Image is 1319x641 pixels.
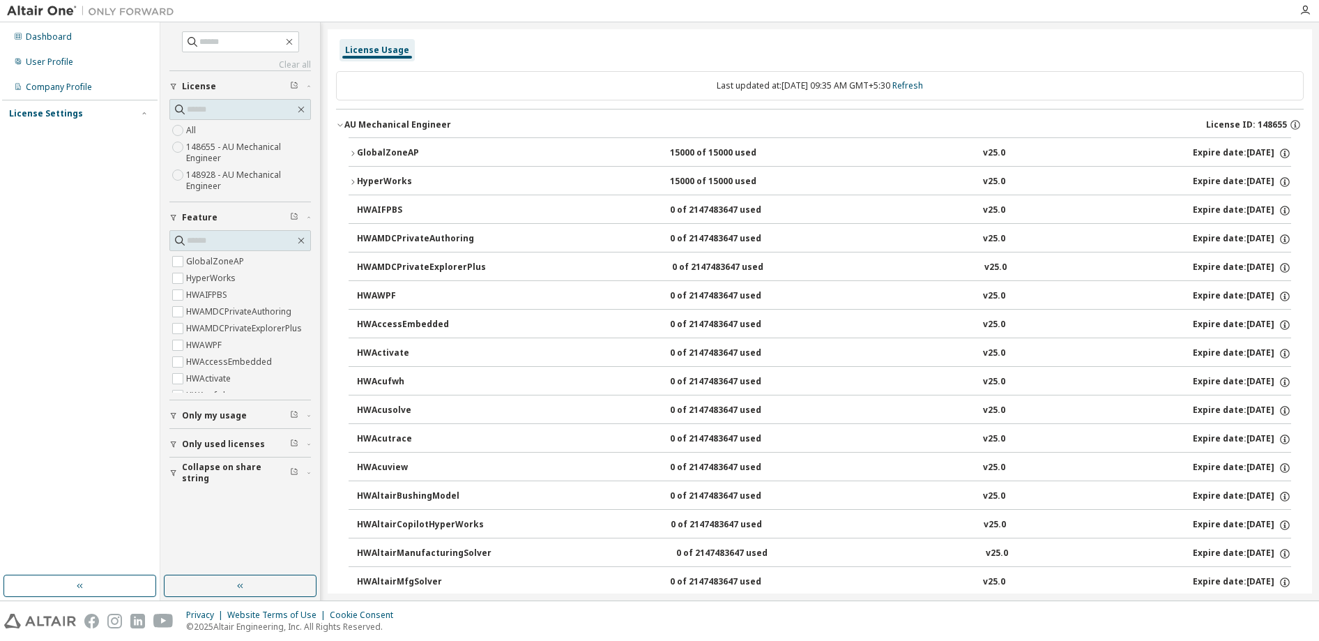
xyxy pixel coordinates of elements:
div: Dashboard [26,31,72,43]
div: 0 of 2147483647 used [670,290,795,303]
div: v25.0 [983,376,1005,389]
div: HWAltairBushingModel [357,490,482,503]
div: Expire date: [DATE] [1193,176,1291,188]
button: Feature [169,202,311,233]
div: Expire date: [DATE] [1193,376,1291,389]
div: v25.0 [983,147,1005,160]
label: HWAcufwh [186,387,231,404]
label: HWAMDCPrivateExplorerPlus [186,320,305,337]
div: HWAcutrace [357,433,482,446]
div: 0 of 2147483647 used [670,433,795,446]
button: Only my usage [169,400,311,431]
div: v25.0 [983,290,1005,303]
div: v25.0 [983,433,1005,446]
div: 0 of 2147483647 used [670,204,795,217]
div: Company Profile [26,82,92,93]
div: Expire date: [DATE] [1193,147,1291,160]
span: Only my usage [182,410,247,421]
div: v25.0 [983,347,1005,360]
span: Clear filter [290,212,298,223]
div: 15000 of 15000 used [670,176,795,188]
div: v25.0 [983,490,1005,503]
div: Expire date: [DATE] [1193,462,1291,474]
div: 0 of 2147483647 used [670,490,795,503]
div: Expire date: [DATE] [1193,262,1291,274]
div: 0 of 2147483647 used [670,319,795,331]
span: Clear filter [290,439,298,450]
span: Feature [182,212,218,223]
button: HWAltairBushingModel0 of 2147483647 usedv25.0Expire date:[DATE] [357,481,1291,512]
div: HWActivate [357,347,482,360]
div: Expire date: [DATE] [1193,319,1291,331]
div: Expire date: [DATE] [1193,347,1291,360]
span: Clear filter [290,467,298,478]
label: HWAccessEmbedded [186,354,275,370]
div: Expire date: [DATE] [1193,490,1291,503]
button: HWAMDCPrivateExplorerPlus0 of 2147483647 usedv25.0Expire date:[DATE] [357,252,1291,283]
span: Only used licenses [182,439,265,450]
div: 0 of 2147483647 used [670,347,795,360]
button: HWAcufwh0 of 2147483647 usedv25.0Expire date:[DATE] [357,367,1291,398]
div: HWAcuview [357,462,482,474]
span: Collapse on share string [182,462,290,484]
img: youtube.svg [153,614,174,628]
div: Expire date: [DATE] [1193,519,1291,531]
div: License Settings [9,108,83,119]
div: GlobalZoneAP [357,147,482,160]
div: 0 of 2147483647 used [670,462,795,474]
img: Altair One [7,4,181,18]
div: Expire date: [DATE] [1193,405,1291,417]
div: Privacy [186,610,227,621]
button: HWAMDCPrivateAuthoring0 of 2147483647 usedv25.0Expire date:[DATE] [357,224,1291,255]
label: HWAMDCPrivateAuthoring [186,303,294,320]
div: 0 of 2147483647 used [670,576,795,589]
div: 15000 of 15000 used [670,147,795,160]
a: Clear all [169,59,311,70]
div: AU Mechanical Engineer [344,119,451,130]
button: HWActivate0 of 2147483647 usedv25.0Expire date:[DATE] [357,338,1291,369]
div: HWAcusolve [357,405,482,417]
div: HWAltairCopilotHyperWorks [357,519,484,531]
span: Clear filter [290,81,298,92]
div: 0 of 2147483647 used [670,376,795,389]
div: Expire date: [DATE] [1193,576,1291,589]
button: HWAIFPBS0 of 2147483647 usedv25.0Expire date:[DATE] [357,195,1291,226]
button: HWAcutrace0 of 2147483647 usedv25.0Expire date:[DATE] [357,424,1291,455]
div: v25.0 [983,204,1005,217]
button: HWAltairCopilotHyperWorks0 of 2147483647 usedv25.0Expire date:[DATE] [357,510,1291,541]
div: 0 of 2147483647 used [671,519,796,531]
button: HyperWorks15000 of 15000 usedv25.0Expire date:[DATE] [349,167,1291,197]
div: HWAltairMfgSolver [357,576,482,589]
div: Expire date: [DATE] [1193,433,1291,446]
p: © 2025 Altair Engineering, Inc. All Rights Reserved. [186,621,402,633]
button: HWAltairManufacturingSolver0 of 2147483647 usedv25.0Expire date:[DATE] [357,538,1291,569]
div: HWAMDCPrivateAuthoring [357,233,482,246]
div: HWAltairManufacturingSolver [357,548,491,560]
span: Clear filter [290,410,298,421]
div: HWAWPF [357,290,482,303]
div: v25.0 [983,319,1005,331]
div: Expire date: [DATE] [1193,233,1291,246]
button: HWAWPF0 of 2147483647 usedv25.0Expire date:[DATE] [357,281,1291,312]
div: HyperWorks [357,176,482,188]
div: v25.0 [984,262,1007,274]
div: HWAIFPBS [357,204,482,217]
button: Collapse on share string [169,458,311,488]
div: HWAcufwh [357,376,482,389]
div: HWAMDCPrivateExplorerPlus [357,262,486,274]
div: v25.0 [986,548,1008,560]
label: All [186,122,199,139]
div: Expire date: [DATE] [1193,290,1291,303]
div: v25.0 [983,462,1005,474]
div: 0 of 2147483647 used [670,233,795,246]
div: v25.0 [984,519,1006,531]
label: HWAWPF [186,337,224,354]
img: altair_logo.svg [4,614,76,628]
div: Website Terms of Use [227,610,330,621]
span: License [182,81,216,92]
div: Last updated at: [DATE] 09:35 AM GMT+5:30 [336,71,1304,100]
label: GlobalZoneAP [186,253,247,270]
div: HWAccessEmbedded [357,319,482,331]
a: Refresh [892,80,923,91]
div: 0 of 2147483647 used [672,262,798,274]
